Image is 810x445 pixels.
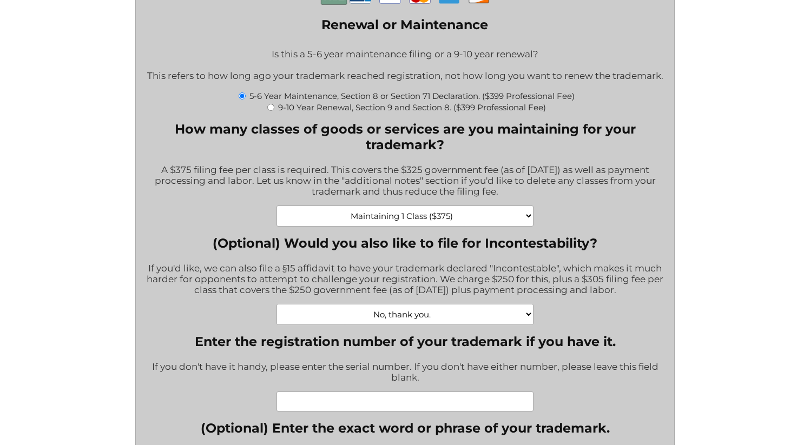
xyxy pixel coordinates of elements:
label: Enter the registration number of your trademark if you have it. [144,334,666,349]
div: A $375 filing fee per class is required. This covers the $325 government fee (as of [DATE]) as we... [144,157,666,205]
div: If you'd like, we can also file a §15 affidavit to have your trademark declared "Incontestable", ... [144,256,666,304]
legend: Renewal or Maintenance [321,17,488,32]
div: If you don't have it handy, please enter the serial number. If you don't have either number, plea... [144,354,666,391]
label: 5-6 Year Maintenance, Section 8 or Section 71 Declaration. ($399 Professional Fee) [249,91,575,101]
label: (Optional) Would you also like to file for Incontestability? [144,235,666,251]
label: 9-10 Year Renewal, Section 9 and Section 8. ($399 Professional Fee) [278,102,546,112]
label: How many classes of goods or services are you maintaining for your trademark? [144,121,666,152]
label: (Optional) Enter the exact word or phrase of your trademark. [201,420,610,436]
div: Is this a 5-6 year maintenance filing or a 9-10 year renewal? This refers to how long ago your tr... [144,42,666,90]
